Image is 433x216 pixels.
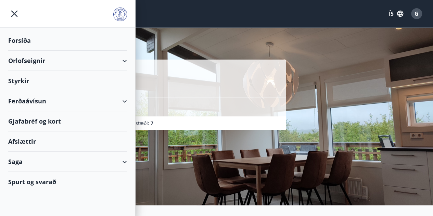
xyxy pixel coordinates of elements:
button: ÍS [385,8,407,20]
div: Saga [8,152,127,172]
div: Gjafabréf og kort [8,111,127,131]
div: Spurt og svarað [8,172,127,192]
div: Forsíða [8,30,127,51]
button: G [408,5,425,22]
button: menu [8,8,21,20]
img: union_logo [113,8,127,21]
div: Ferðaávísun [8,91,127,111]
div: Afslættir [8,131,127,152]
div: Orlofseignir [8,51,127,71]
span: Svefnstæði : [123,120,153,127]
span: 7 [151,120,153,126]
span: G [415,10,419,17]
div: Styrkir [8,71,127,91]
